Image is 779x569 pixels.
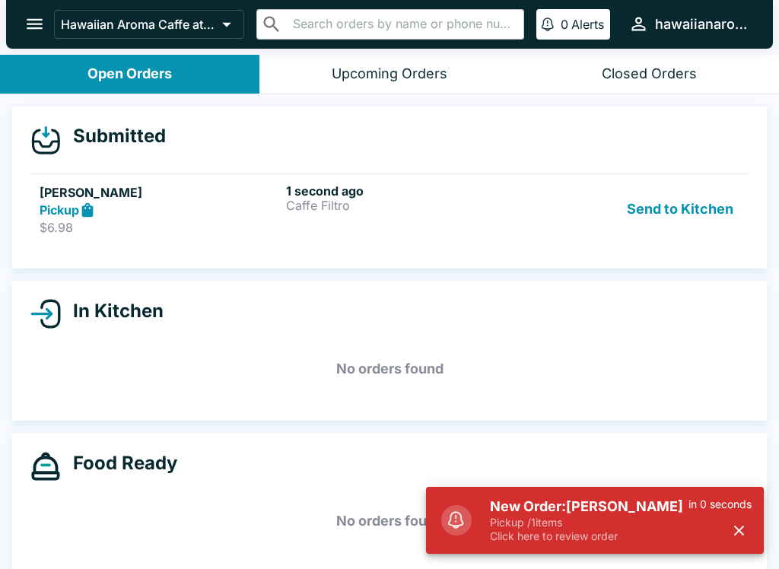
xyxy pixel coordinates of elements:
[61,17,216,32] p: Hawaiian Aroma Caffe at The [GEOGRAPHIC_DATA]
[40,220,280,235] p: $6.98
[490,516,688,529] p: Pickup / 1 items
[622,8,755,40] button: hawaiianaromacaffeilikai
[286,183,526,199] h6: 1 second ago
[61,300,164,323] h4: In Kitchen
[40,202,79,218] strong: Pickup
[30,342,749,396] h5: No orders found
[490,497,688,516] h5: New Order: [PERSON_NAME]
[15,5,54,43] button: open drawer
[655,15,749,33] div: hawaiianaromacaffeilikai
[621,183,739,236] button: Send to Kitchen
[571,17,604,32] p: Alerts
[332,65,447,83] div: Upcoming Orders
[61,452,177,475] h4: Food Ready
[40,183,280,202] h5: [PERSON_NAME]
[288,14,517,35] input: Search orders by name or phone number
[561,17,568,32] p: 0
[87,65,172,83] div: Open Orders
[54,10,244,39] button: Hawaiian Aroma Caffe at The [GEOGRAPHIC_DATA]
[490,529,688,543] p: Click here to review order
[30,494,749,548] h5: No orders found
[602,65,697,83] div: Closed Orders
[30,173,749,245] a: [PERSON_NAME]Pickup$6.981 second agoCaffe FiltroSend to Kitchen
[61,125,166,148] h4: Submitted
[688,497,752,511] p: in 0 seconds
[286,199,526,212] p: Caffe Filtro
